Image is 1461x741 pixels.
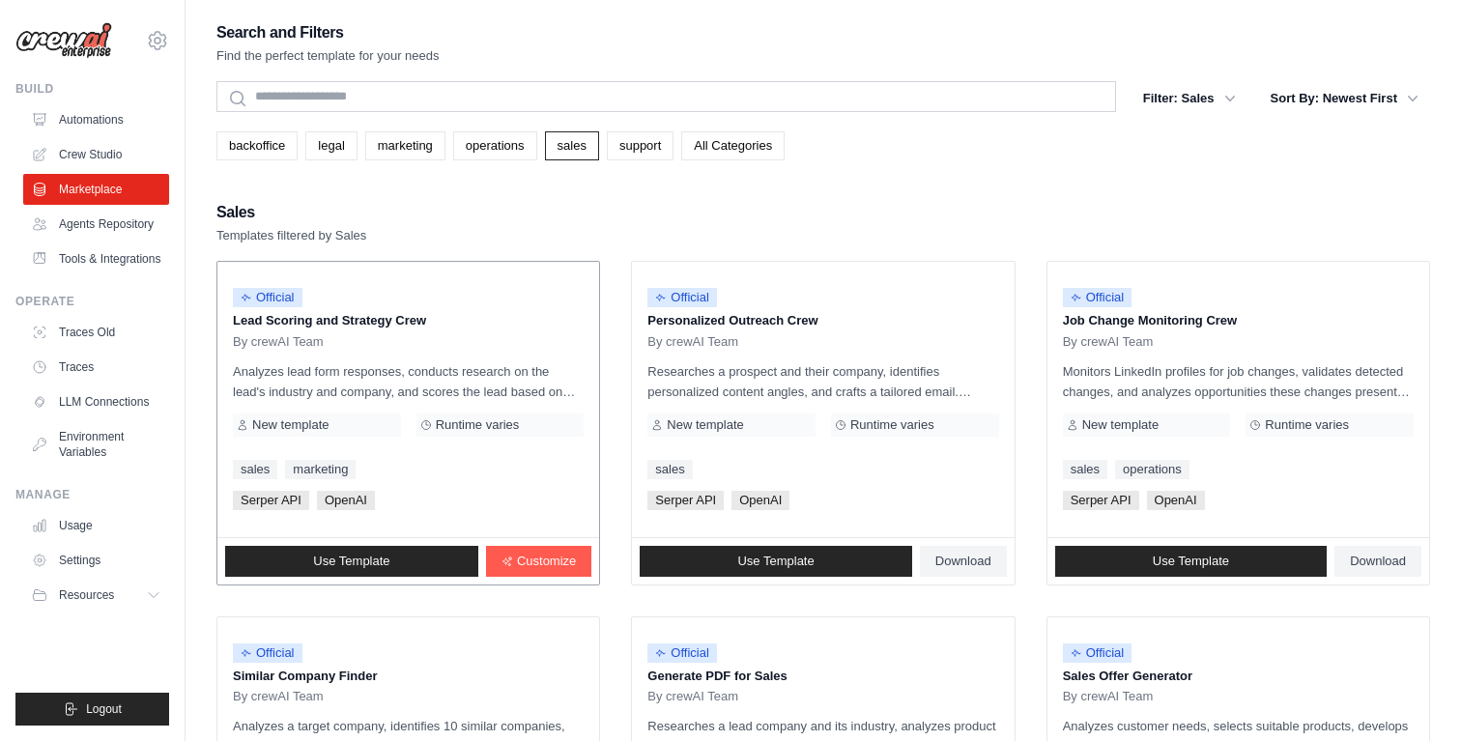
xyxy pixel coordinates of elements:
span: Runtime varies [850,417,934,433]
span: Use Template [1153,554,1229,569]
span: Use Template [737,554,814,569]
a: Settings [23,545,169,576]
span: Official [233,643,302,663]
div: Manage [15,487,169,502]
a: marketing [365,131,445,160]
p: Generate PDF for Sales [647,667,998,686]
a: legal [305,131,357,160]
span: Official [233,288,302,307]
a: sales [647,460,692,479]
span: Serper API [233,491,309,510]
span: By crewAI Team [647,689,738,704]
a: sales [545,131,599,160]
a: Environment Variables [23,421,169,468]
span: OpenAI [317,491,375,510]
a: Traces [23,352,169,383]
span: Official [647,288,717,307]
div: Build [15,81,169,97]
span: New template [667,417,743,433]
a: All Categories [681,131,785,160]
span: Resources [59,587,114,603]
span: Runtime varies [436,417,520,433]
p: Lead Scoring and Strategy Crew [233,311,584,330]
a: Automations [23,104,169,135]
a: marketing [285,460,356,479]
span: Official [1063,288,1132,307]
div: Operate [15,294,169,309]
a: operations [1115,460,1189,479]
span: Download [935,554,991,569]
a: operations [453,131,537,160]
p: Monitors LinkedIn profiles for job changes, validates detected changes, and analyzes opportunitie... [1063,361,1414,402]
span: Use Template [313,554,389,569]
span: By crewAI Team [647,334,738,350]
span: Runtime varies [1265,417,1349,433]
a: Marketplace [23,174,169,205]
span: Download [1350,554,1406,569]
h2: Sales [216,199,366,226]
span: Serper API [647,491,724,510]
a: Usage [23,510,169,541]
a: Use Template [225,546,478,577]
button: Filter: Sales [1132,81,1247,116]
a: support [607,131,673,160]
span: OpenAI [731,491,789,510]
p: Similar Company Finder [233,667,584,686]
a: sales [233,460,277,479]
a: sales [1063,460,1107,479]
p: Templates filtered by Sales [216,226,366,245]
a: Customize [486,546,591,577]
p: Sales Offer Generator [1063,667,1414,686]
span: Customize [517,554,576,569]
a: Agents Repository [23,209,169,240]
h2: Search and Filters [216,19,440,46]
span: Logout [86,701,122,717]
span: Official [647,643,717,663]
span: Official [1063,643,1132,663]
a: Crew Studio [23,139,169,170]
p: Personalized Outreach Crew [647,311,998,330]
a: backoffice [216,131,298,160]
a: Download [1334,546,1421,577]
p: Job Change Monitoring Crew [1063,311,1414,330]
span: By crewAI Team [1063,689,1154,704]
a: Traces Old [23,317,169,348]
button: Resources [23,580,169,611]
button: Logout [15,693,169,726]
a: Use Template [1055,546,1328,577]
p: Researches a prospect and their company, identifies personalized content angles, and crafts a tai... [647,361,998,402]
span: By crewAI Team [233,689,324,704]
span: By crewAI Team [1063,334,1154,350]
p: Find the perfect template for your needs [216,46,440,66]
a: LLM Connections [23,386,169,417]
span: New template [1082,417,1159,433]
span: New template [252,417,329,433]
a: Tools & Integrations [23,243,169,274]
a: Use Template [640,546,912,577]
a: Download [920,546,1007,577]
span: By crewAI Team [233,334,324,350]
img: Logo [15,22,112,59]
p: Analyzes lead form responses, conducts research on the lead's industry and company, and scores th... [233,361,584,402]
span: Serper API [1063,491,1139,510]
span: OpenAI [1147,491,1205,510]
button: Sort By: Newest First [1259,81,1430,116]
